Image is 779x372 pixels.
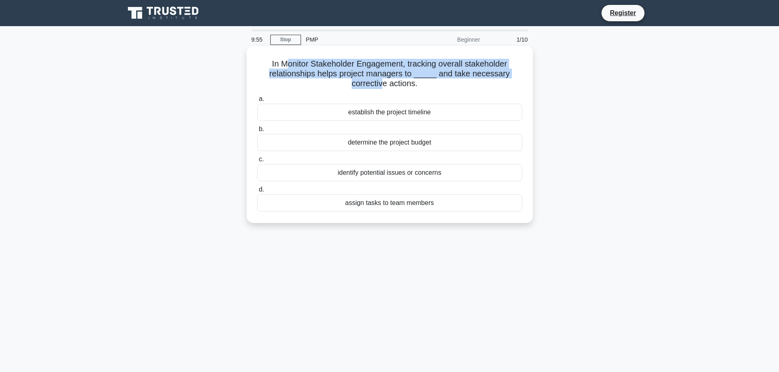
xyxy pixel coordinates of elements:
[257,104,522,121] div: establish the project timeline
[257,194,522,212] div: assign tasks to team members
[485,31,533,48] div: 1/10
[259,156,264,163] span: c.
[605,8,641,18] a: Register
[413,31,485,48] div: Beginner
[256,59,523,89] h5: In Monitor Stakeholder Engagement, tracking overall stakeholder relationships helps project manag...
[270,35,301,45] a: Stop
[259,186,264,193] span: d.
[259,95,264,102] span: a.
[259,125,264,132] span: b.
[301,31,413,48] div: PMP
[247,31,270,48] div: 9:55
[257,134,522,151] div: determine the project budget
[257,164,522,181] div: identify potential issues or concerns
